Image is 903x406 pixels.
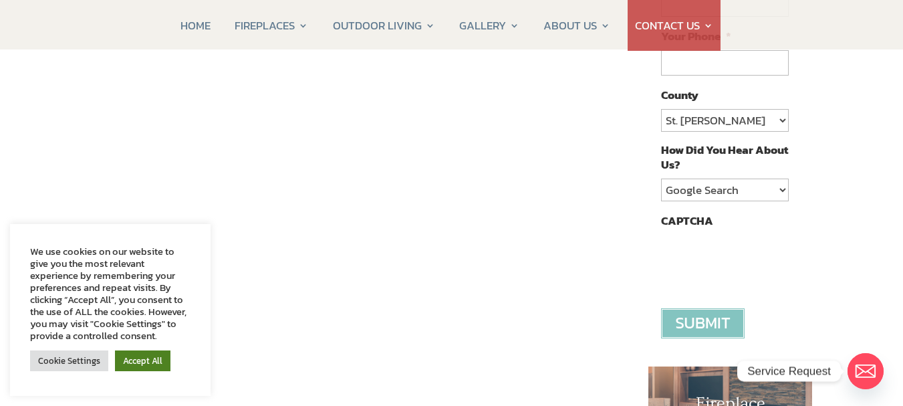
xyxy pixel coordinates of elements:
label: County [661,88,698,102]
input: Submit [661,308,745,338]
label: CAPTCHA [661,213,713,228]
label: How Did You Hear About Us? [661,142,788,172]
div: We use cookies on our website to give you the most relevant experience by remembering your prefer... [30,245,190,342]
a: Accept All [115,350,170,371]
a: Cookie Settings [30,350,108,371]
a: Email [848,353,884,389]
iframe: reCAPTCHA [661,235,864,287]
